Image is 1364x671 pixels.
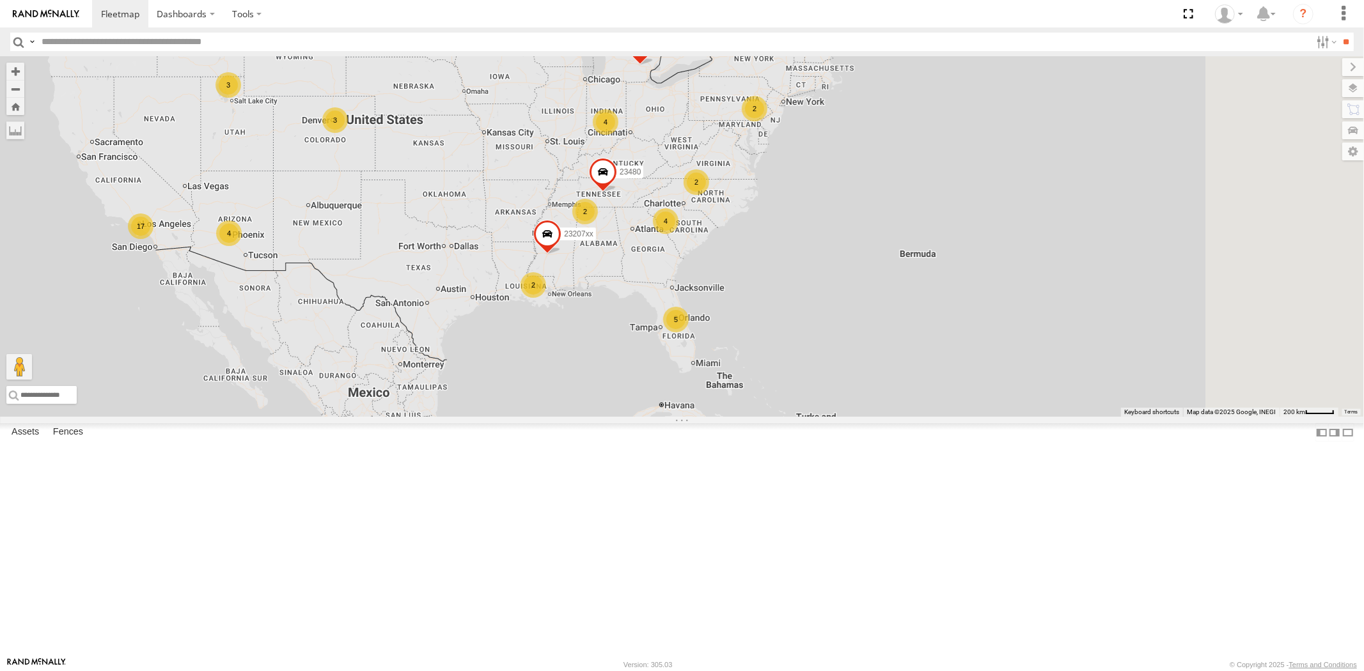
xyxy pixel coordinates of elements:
[7,658,66,671] a: Visit our Website
[1289,661,1357,668] a: Terms and Conditions
[47,424,90,442] label: Fences
[1328,423,1341,442] label: Dock Summary Table to the Right
[623,661,672,668] div: Version: 305.03
[1280,408,1338,417] button: Map Scale: 200 km per 42 pixels
[6,98,24,115] button: Zoom Home
[1315,423,1328,442] label: Dock Summary Table to the Left
[663,307,689,332] div: 5
[684,169,709,195] div: 2
[5,424,45,442] label: Assets
[1342,143,1364,160] label: Map Settings
[619,167,640,176] span: 23480
[6,121,24,139] label: Measure
[1211,4,1248,24] div: Sardor Khadjimedov
[322,107,348,133] div: 3
[1345,410,1358,415] a: Terms
[6,80,24,98] button: Zoom out
[653,208,678,234] div: 4
[1187,408,1276,415] span: Map data ©2025 Google, INEGI
[216,220,242,246] div: 4
[27,33,37,51] label: Search Query
[6,63,24,80] button: Zoom in
[572,199,598,224] div: 2
[593,109,618,135] div: 4
[1283,408,1305,415] span: 200 km
[1312,33,1339,51] label: Search Filter Options
[128,213,153,239] div: 17
[521,272,546,298] div: 2
[216,72,241,98] div: 3
[564,229,593,238] span: 23207xx
[742,96,767,121] div: 2
[6,354,32,380] button: Drag Pegman onto the map to open Street View
[1342,423,1354,442] label: Hide Summary Table
[1230,661,1357,668] div: © Copyright 2025 -
[1124,408,1179,417] button: Keyboard shortcuts
[13,10,79,19] img: rand-logo.svg
[1293,4,1313,24] i: ?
